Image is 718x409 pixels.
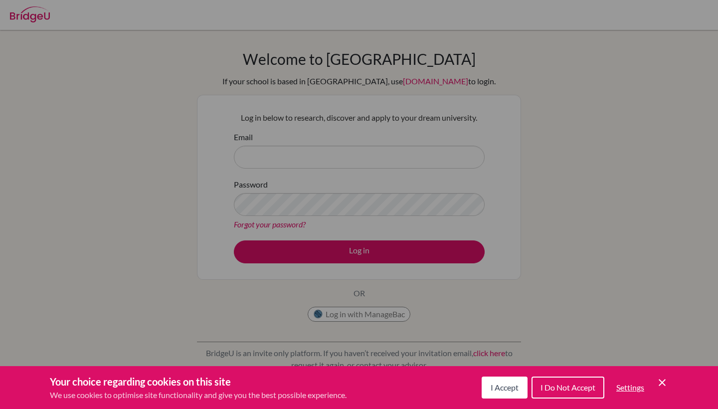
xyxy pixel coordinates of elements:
button: Settings [608,378,652,398]
span: Settings [616,383,644,392]
span: I Accept [491,383,519,392]
h3: Your choice regarding cookies on this site [50,374,347,389]
p: We use cookies to optimise site functionality and give you the best possible experience. [50,389,347,401]
button: I Accept [482,377,528,399]
button: I Do Not Accept [532,377,604,399]
span: I Do Not Accept [540,383,595,392]
button: Save and close [656,377,668,389]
